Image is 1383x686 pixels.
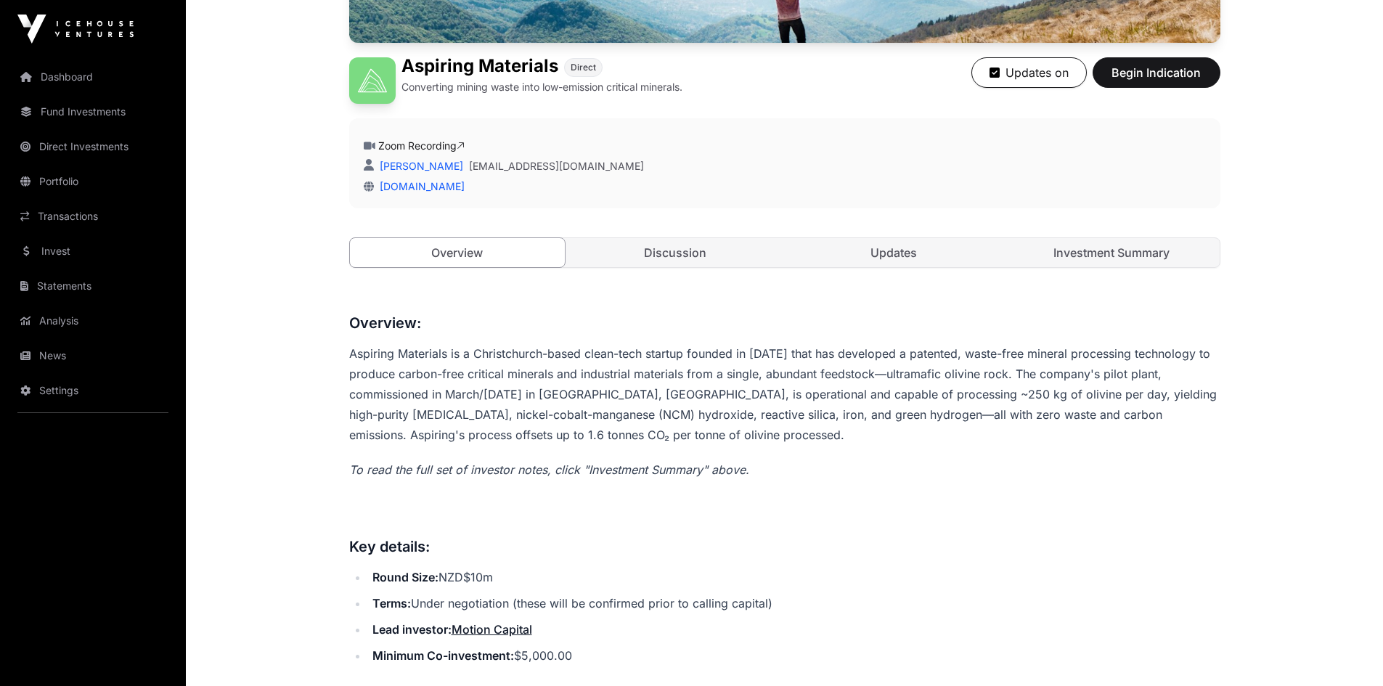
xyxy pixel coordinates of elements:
[349,535,1220,558] h3: Key details:
[349,57,396,104] img: Aspiring Materials
[349,343,1220,445] p: Aspiring Materials is a Christchurch-based clean-tech startup founded in [DATE] that has develope...
[1004,238,1220,267] a: Investment Summary
[1310,616,1383,686] iframe: Chat Widget
[368,567,1220,587] li: NZD$10m
[372,596,411,611] strong: Terms:
[12,200,174,232] a: Transactions
[368,645,1220,666] li: $5,000.00
[568,238,783,267] a: Discussion
[12,96,174,128] a: Fund Investments
[377,160,463,172] a: [PERSON_NAME]
[786,238,1002,267] a: Updates
[372,622,448,637] strong: Lead investor
[372,648,514,663] strong: Minimum Co-investment:
[448,622,452,637] strong: :
[12,166,174,197] a: Portfolio
[469,159,644,173] a: [EMAIL_ADDRESS][DOMAIN_NAME]
[12,131,174,163] a: Direct Investments
[12,235,174,267] a: Invest
[571,62,596,73] span: Direct
[1111,64,1202,81] span: Begin Indication
[350,238,1220,267] nav: Tabs
[378,139,465,152] a: Zoom Recording
[12,270,174,302] a: Statements
[349,237,566,268] a: Overview
[374,180,465,192] a: [DOMAIN_NAME]
[349,462,749,477] em: To read the full set of investor notes, click "Investment Summary" above.
[12,375,174,407] a: Settings
[12,305,174,337] a: Analysis
[971,57,1087,88] button: Updates on
[401,80,682,94] p: Converting mining waste into low-emission critical minerals.
[12,61,174,93] a: Dashboard
[401,57,558,77] h1: Aspiring Materials
[1093,57,1220,88] button: Begin Indication
[452,622,532,637] a: Motion Capital
[368,593,1220,613] li: Under negotiation (these will be confirmed prior to calling capital)
[372,570,438,584] strong: Round Size:
[1093,72,1220,86] a: Begin Indication
[17,15,134,44] img: Icehouse Ventures Logo
[349,311,1220,335] h3: Overview:
[12,340,174,372] a: News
